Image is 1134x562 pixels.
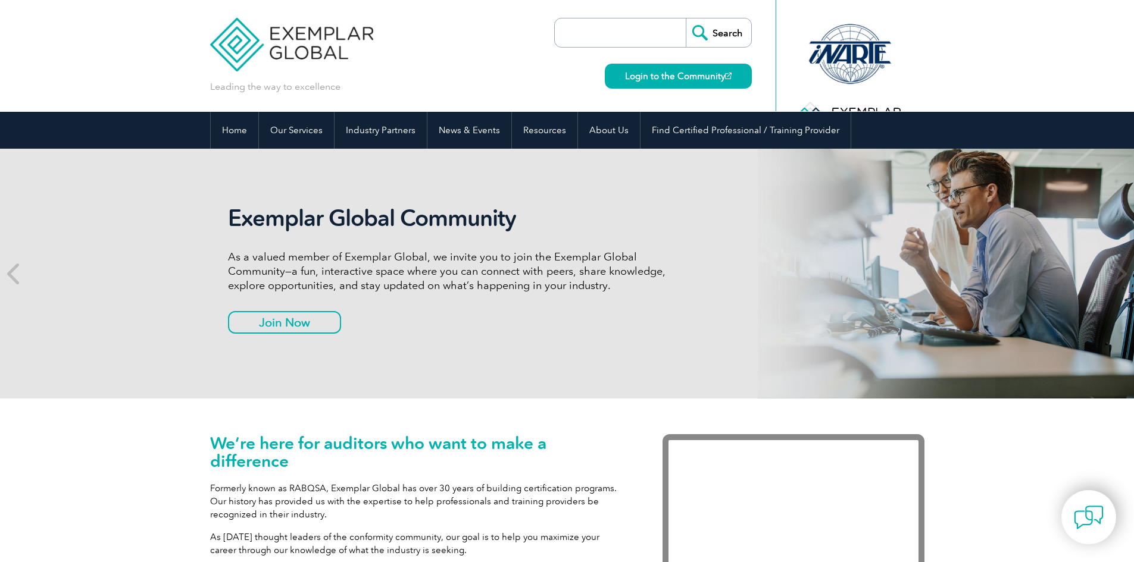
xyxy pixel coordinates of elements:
a: Join Now [228,311,341,334]
h2: Exemplar Global Community [228,205,674,232]
a: Industry Partners [335,112,427,149]
img: contact-chat.png [1074,503,1104,532]
a: Our Services [259,112,334,149]
p: As [DATE] thought leaders of the conformity community, our goal is to help you maximize your care... [210,530,627,557]
p: As a valued member of Exemplar Global, we invite you to join the Exemplar Global Community—a fun,... [228,250,674,293]
a: Login to the Community [605,64,752,89]
img: open_square.png [725,73,732,79]
p: Formerly known as RABQSA, Exemplar Global has over 30 years of building certification programs. O... [210,482,627,521]
a: Home [211,112,258,149]
a: Resources [512,112,577,149]
p: Leading the way to excellence [210,80,340,93]
a: About Us [578,112,640,149]
a: News & Events [427,112,511,149]
h1: We’re here for auditors who want to make a difference [210,434,627,470]
a: Find Certified Professional / Training Provider [641,112,851,149]
input: Search [686,18,751,47]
